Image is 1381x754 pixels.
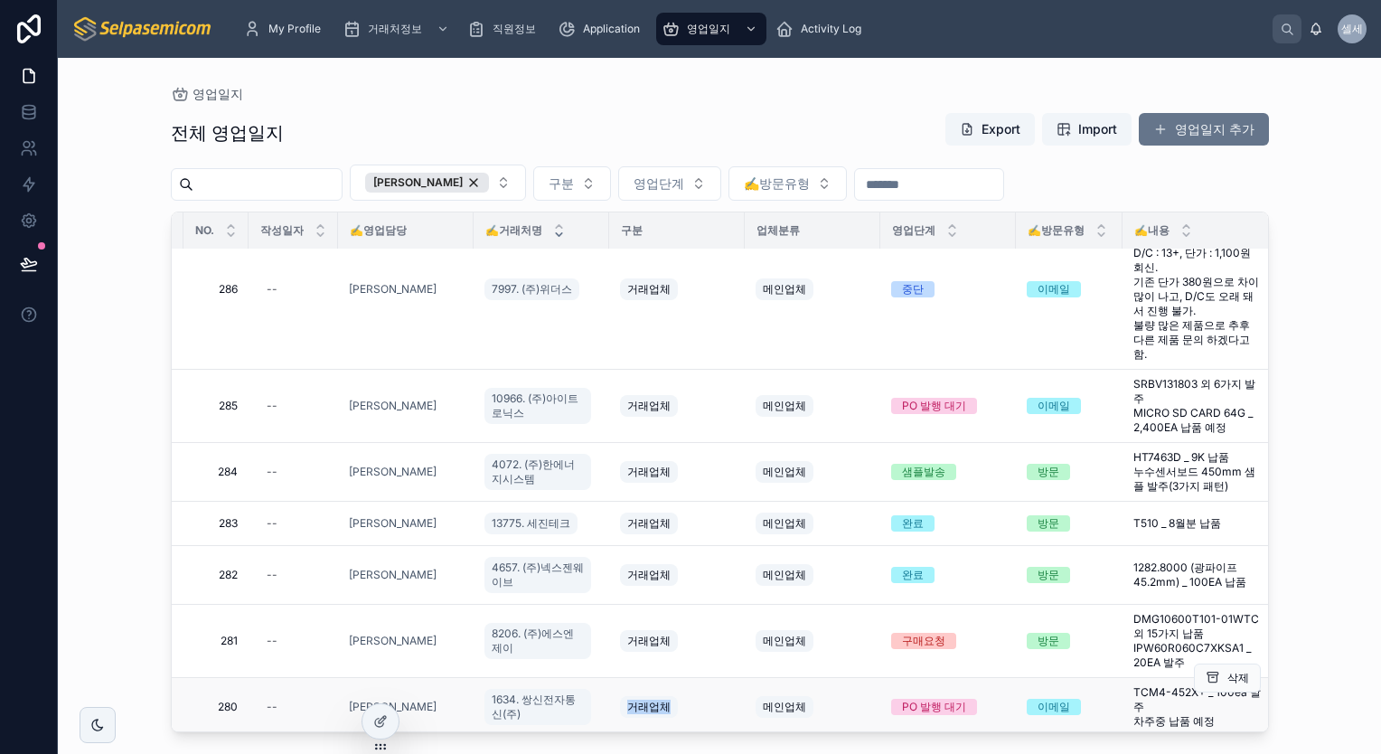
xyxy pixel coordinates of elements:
button: Select Button [728,166,847,201]
a: 메인업체 [756,275,869,304]
button: Unselect 7 [365,173,489,193]
a: [PERSON_NAME] [349,516,437,531]
a: -- [259,391,327,420]
a: 거래업체 [620,457,734,486]
span: 영업일지 [687,22,730,36]
span: 거래업체 [627,465,671,479]
span: 셀세 [1341,22,1363,36]
span: ✍️영업담당 [350,223,407,238]
a: 샘플발송 [891,464,1005,480]
span: 영업일지 [193,85,243,103]
img: App logo [72,14,214,43]
a: -- [259,627,327,655]
a: 10966. (주)아이트로닉스 [484,384,598,428]
div: 방문 [1038,567,1059,583]
a: [PERSON_NAME] [349,399,463,413]
div: PO 발행 대기 [902,699,966,715]
span: My Profile [268,22,321,36]
div: 방문 [1038,464,1059,480]
a: Application [552,13,653,45]
span: 거래처정보 [368,22,422,36]
a: 거래업체 [620,509,734,538]
a: 방문 [1027,464,1112,480]
span: 10966. (주)아이트로닉스 [492,391,584,420]
a: 중단 [891,281,1005,297]
button: Export [945,113,1035,146]
a: 완료 [891,567,1005,583]
a: -- [259,509,327,538]
span: 거래업체 [627,568,671,582]
a: DMG10600T101-01WTC 외 15가지 납품 IPW60R060C7XKSA1 _ 20EA 발주 [1133,612,1262,670]
span: 8206. (주)에스엔제이 [492,627,584,655]
a: 메인업체 [756,693,869,721]
span: 직원정보 [493,22,536,36]
span: 7997. (주)위더스 [492,282,572,297]
button: 영업일지 추가 [1139,113,1269,146]
a: 영업일지 [656,13,766,45]
span: [PERSON_NAME] [373,175,463,190]
a: 285 [205,399,238,413]
a: RK09D1130C2K _ 500EA 견적 진행 D/C : 13+, 단가 : 1,100원 회신. 기존 단가 380원으로 차이 많이 나고, D/C도 오래 돼서 진행 불가. 불량... [1133,217,1262,362]
div: 방문 [1038,633,1059,649]
a: 1282.8000 (광파이프 45.2mm) _ 100EA 납품 [1133,561,1262,589]
a: TCM4-452X+ _ 100ea 발주 차주중 납품 예정 [1133,685,1262,729]
a: [PERSON_NAME] [349,700,437,714]
div: -- [267,399,277,413]
a: [PERSON_NAME] [349,568,437,582]
span: 284 [205,465,238,479]
a: 이메일 [1027,281,1112,297]
span: NO. [195,223,214,238]
a: 13775. 세진테크 [484,509,598,538]
span: 메인업체 [763,700,806,714]
span: 거래업체 [627,516,671,531]
a: 거래업체 [620,693,734,721]
a: 거래업체 [620,391,734,420]
a: 방문 [1027,633,1112,649]
span: 영업단계 [892,223,935,238]
a: 직원정보 [462,13,549,45]
div: -- [267,700,277,714]
a: T510 _ 8월분 납품 [1133,516,1262,531]
div: -- [267,634,277,648]
a: 방문 [1027,515,1112,532]
div: 이메일 [1038,281,1070,297]
div: -- [267,282,277,297]
span: 4657. (주)넥스젠웨이브 [492,561,584,589]
div: scrollable content [229,9,1273,49]
a: Activity Log [770,13,874,45]
a: 메인업체 [756,627,869,655]
a: 283 [205,516,238,531]
span: 메인업체 [763,465,806,479]
a: 8206. (주)에스엔제이 [484,619,598,663]
a: 구매요청 [891,633,1005,649]
a: -- [259,275,327,304]
a: [PERSON_NAME] [349,465,463,479]
a: [PERSON_NAME] [349,700,463,714]
a: 1634. 쌍신전자통신(주) [484,685,598,729]
span: 메인업체 [763,568,806,582]
a: 4657. (주)넥스젠웨이브 [484,557,591,593]
a: 메인업체 [756,509,869,538]
span: 메인업체 [763,282,806,297]
span: ✍️방문유형 [744,174,810,193]
a: 4657. (주)넥스젠웨이브 [484,553,598,597]
a: [PERSON_NAME] [349,465,437,479]
a: 거래업체 [620,275,734,304]
span: 거래업체 [627,700,671,714]
div: 이메일 [1038,398,1070,414]
span: SRBV131803 외 6가지 발주 MICRO SD CARD 64G _ 2,400EA 납품 예정 [1133,377,1262,435]
a: -- [259,693,327,721]
a: [PERSON_NAME] [349,399,437,413]
div: 샘플발송 [902,464,945,480]
a: [PERSON_NAME] [349,634,437,648]
span: 영업단계 [634,174,684,193]
a: [PERSON_NAME] [349,282,437,297]
a: 이메일 [1027,699,1112,715]
span: 280 [205,700,238,714]
span: 삭제 [1227,671,1249,685]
